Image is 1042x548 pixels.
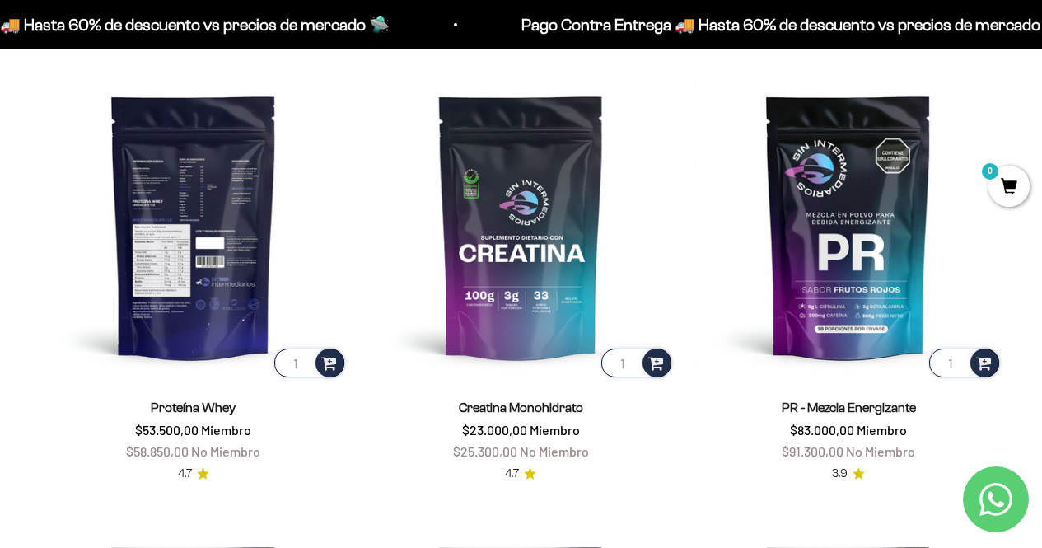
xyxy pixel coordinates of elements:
[782,443,843,459] span: $91.300,00
[178,465,192,483] span: 4.7
[191,443,260,459] span: No Miembro
[980,162,1000,181] mark: 0
[462,422,527,438] span: $23.000,00
[832,465,865,483] a: 3.93.9 de 5.0 estrellas
[201,422,251,438] span: Miembro
[135,422,199,438] span: $53.500,00
[520,443,589,459] span: No Miembro
[505,465,519,483] span: 4.7
[453,443,517,459] span: $25.300,00
[988,179,1030,197] a: 0
[505,465,536,483] a: 4.74.7 de 5.0 estrellas
[459,400,583,415] a: Creatina Monohidrato
[846,443,915,459] span: No Miembro
[126,443,189,459] span: $58.850,00
[832,465,848,483] span: 3.9
[40,73,348,381] img: Proteína Whey
[178,465,209,483] a: 4.74.7 de 5.0 estrellas
[857,422,907,438] span: Miembro
[782,400,916,415] a: PR - Mezcla Energizante
[530,422,580,438] span: Miembro
[790,422,854,438] span: $83.000,00
[498,12,1040,38] p: Pago Contra Entrega 🚚 Hasta 60% de descuento vs precios de mercado 🛸
[151,400,236,415] a: Proteína Whey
